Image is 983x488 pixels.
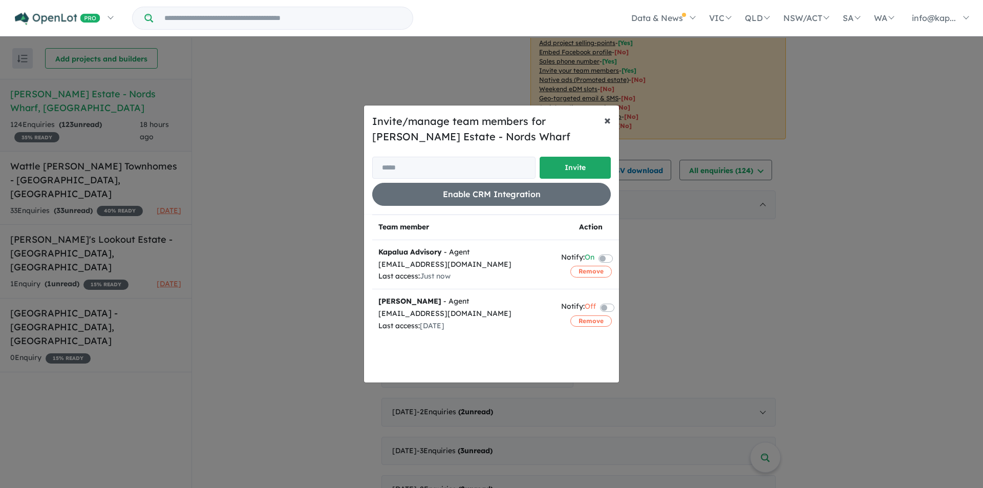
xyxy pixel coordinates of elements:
[378,320,549,332] div: Last access:
[378,259,549,271] div: [EMAIL_ADDRESS][DOMAIN_NAME]
[420,321,444,330] span: [DATE]
[570,315,612,327] button: Remove
[555,215,627,240] th: Action
[15,12,100,25] img: Openlot PRO Logo White
[604,112,611,128] span: ×
[378,247,442,257] strong: Kapalua Advisory
[585,251,594,265] span: On
[378,246,549,259] div: - Agent
[378,296,441,306] strong: [PERSON_NAME]
[378,308,549,320] div: [EMAIL_ADDRESS][DOMAIN_NAME]
[585,301,596,314] span: Off
[420,271,451,281] span: Just now
[372,114,611,144] h5: Invite/manage team members for [PERSON_NAME] Estate - Nords Wharf
[561,301,596,314] div: Notify:
[540,157,611,179] button: Invite
[912,13,956,23] span: info@kap...
[372,183,611,206] button: Enable CRM Integration
[378,295,549,308] div: - Agent
[372,215,555,240] th: Team member
[570,266,612,277] button: Remove
[155,7,411,29] input: Try estate name, suburb, builder or developer
[378,270,549,283] div: Last access:
[561,251,594,265] div: Notify:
